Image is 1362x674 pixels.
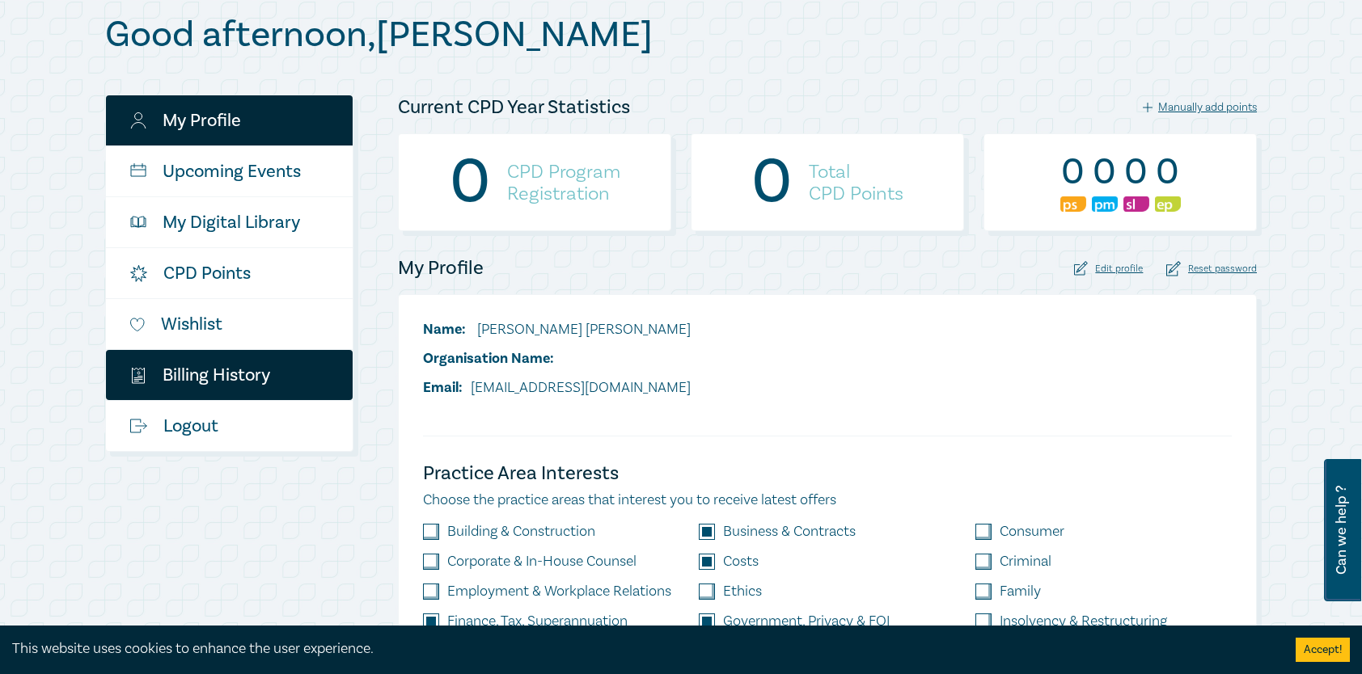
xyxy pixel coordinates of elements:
[1296,638,1350,662] button: Accept cookies
[751,162,793,204] div: 0
[1092,151,1118,193] div: 0
[1000,554,1051,570] label: Criminal
[447,583,671,600] label: Employment & Workplace Relations
[1060,196,1086,212] img: Professional Skills
[723,613,890,630] label: Government, Privacy & FOI
[1123,196,1149,212] img: Substantive Law
[423,461,1232,487] h4: Practice Area Interests
[1123,151,1149,193] div: 0
[723,524,856,540] label: Business & Contracts
[1155,151,1181,193] div: 0
[423,377,691,398] li: [EMAIL_ADDRESS][DOMAIN_NAME]
[1000,583,1041,600] label: Family
[106,197,353,247] a: My Digital Library
[809,161,903,204] h4: Total CPD Points
[447,524,595,540] label: Building & Construction
[1000,613,1167,630] label: Insolvency & Restructuring
[398,95,630,120] h4: Current CPD Year Statistics
[106,95,353,145] a: My Profile
[106,350,353,400] a: $Billing History
[447,554,637,570] label: Corporate & In-House Counsel
[423,319,691,340] li: [PERSON_NAME] [PERSON_NAME]
[507,161,620,204] h4: CPD Program Registration
[106,248,353,298] a: CPD Points
[1092,196,1118,212] img: Practice Management & Business Skills
[1060,151,1086,193] div: 0
[1000,524,1064,540] label: Consumer
[423,320,466,339] span: Name:
[1155,196,1181,212] img: Ethics & Professional Responsibility
[106,401,353,451] a: Logout
[133,370,137,377] tspan: $
[1143,100,1258,115] div: Manually add points
[106,299,353,349] a: Wishlist
[398,255,484,281] h4: My Profile
[450,162,491,204] div: 0
[105,14,1257,56] h1: Good afternoon , [PERSON_NAME]
[723,554,759,570] label: Costs
[423,349,554,368] span: Organisation Name:
[447,613,628,630] label: Finance, Tax, Superannuation
[1074,261,1144,276] div: Edit profile
[723,583,762,600] label: Ethics
[1334,469,1349,592] span: Can we help ?
[106,146,353,196] a: Upcoming Events
[12,638,1271,659] div: This website uses cookies to enhance the user experience.
[1166,261,1257,276] div: Reset password
[423,378,463,397] span: Email:
[423,490,1232,511] p: Choose the practice areas that interest you to receive latest offers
